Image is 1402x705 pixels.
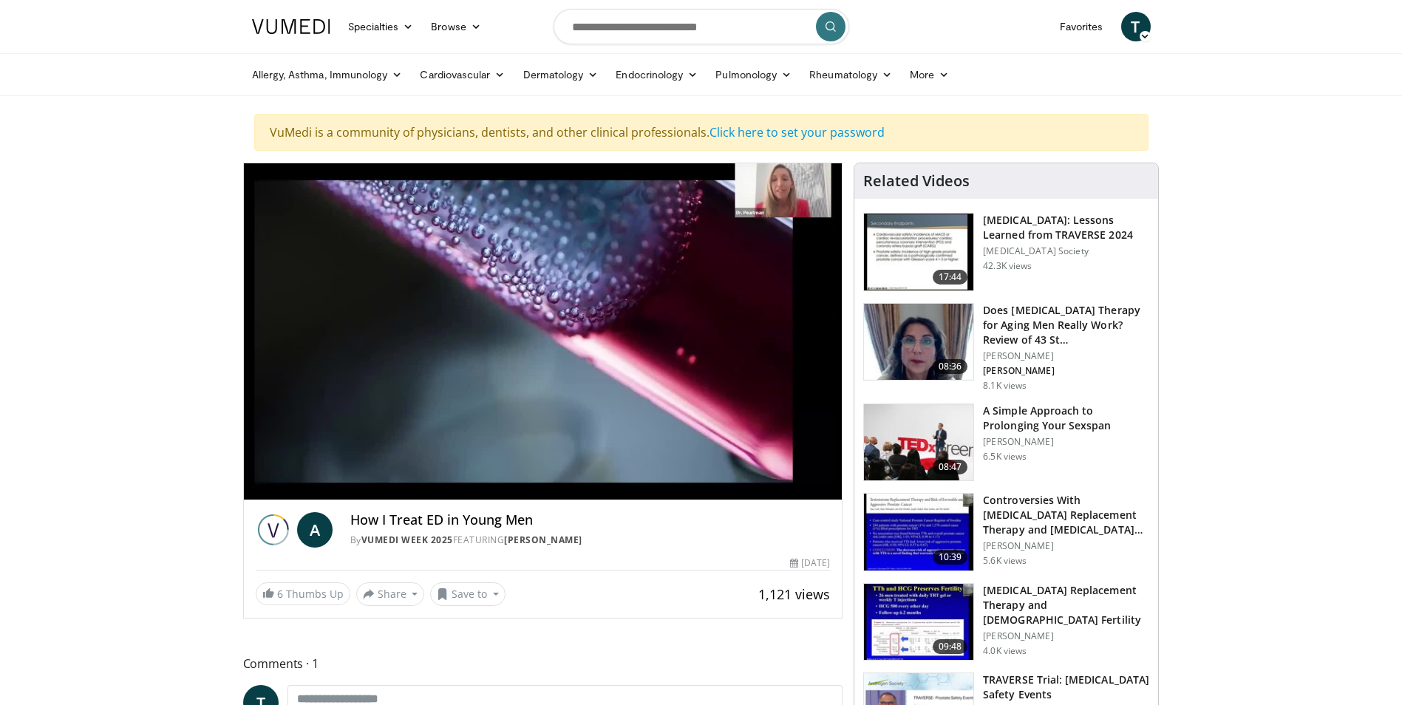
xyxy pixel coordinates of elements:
p: [PERSON_NAME] [983,630,1149,642]
a: Vumedi Week 2025 [361,534,453,546]
a: T [1121,12,1151,41]
span: 10:39 [933,550,968,565]
p: [PERSON_NAME] [983,350,1149,362]
a: Endocrinology [607,60,707,89]
p: [MEDICAL_DATA] Society [983,245,1149,257]
a: Favorites [1051,12,1112,41]
h3: [MEDICAL_DATA] Replacement Therapy and [DEMOGRAPHIC_DATA] Fertility [983,583,1149,627]
a: Specialties [339,12,423,41]
a: 08:47 A Simple Approach to Prolonging Your Sexspan [PERSON_NAME] 6.5K views [863,403,1149,482]
p: 8.1K views [983,380,1027,392]
a: A [297,512,333,548]
p: [PERSON_NAME] [983,365,1149,377]
img: 418933e4-fe1c-4c2e-be56-3ce3ec8efa3b.150x105_q85_crop-smart_upscale.jpg [864,494,973,571]
a: 10:39 Controversies With [MEDICAL_DATA] Replacement Therapy and [MEDICAL_DATA] Can… [PERSON_NAME]... [863,493,1149,571]
a: 09:48 [MEDICAL_DATA] Replacement Therapy and [DEMOGRAPHIC_DATA] Fertility [PERSON_NAME] 4.0K views [863,583,1149,661]
h3: A Simple Approach to Prolonging Your Sexspan [983,403,1149,433]
a: [PERSON_NAME] [504,534,582,546]
span: 1,121 views [758,585,830,603]
span: 09:48 [933,639,968,654]
h4: How I Treat ED in Young Men [350,512,831,528]
a: 6 Thumbs Up [256,582,350,605]
h3: [MEDICAL_DATA]: Lessons Learned from TRAVERSE 2024 [983,213,1149,242]
p: 42.3K views [983,260,1032,272]
span: 6 [277,587,283,601]
input: Search topics, interventions [554,9,849,44]
img: c4bd4661-e278-4c34-863c-57c104f39734.150x105_q85_crop-smart_upscale.jpg [864,404,973,481]
span: 17:44 [933,270,968,285]
a: Browse [422,12,490,41]
img: Vumedi Week 2025 [256,512,291,548]
p: 4.0K views [983,645,1027,657]
h3: Controversies With [MEDICAL_DATA] Replacement Therapy and [MEDICAL_DATA] Can… [983,493,1149,537]
button: Share [356,582,425,606]
a: 17:44 [MEDICAL_DATA]: Lessons Learned from TRAVERSE 2024 [MEDICAL_DATA] Society 42.3K views [863,213,1149,291]
a: More [901,60,958,89]
a: Pulmonology [707,60,800,89]
span: 08:36 [933,359,968,374]
img: VuMedi Logo [252,19,330,34]
div: VuMedi is a community of physicians, dentists, and other clinical professionals. [254,114,1149,151]
div: By FEATURING [350,534,831,547]
span: Comments 1 [243,654,843,673]
h4: Related Videos [863,172,970,190]
video-js: Video Player [244,163,843,500]
div: [DATE] [790,556,830,570]
a: Cardiovascular [411,60,514,89]
span: 08:47 [933,460,968,474]
p: 5.6K views [983,555,1027,567]
p: 6.5K views [983,451,1027,463]
a: Rheumatology [800,60,901,89]
img: 1317c62a-2f0d-4360-bee0-b1bff80fed3c.150x105_q85_crop-smart_upscale.jpg [864,214,973,290]
img: 58e29ddd-d015-4cd9-bf96-f28e303b730c.150x105_q85_crop-smart_upscale.jpg [864,584,973,661]
p: [PERSON_NAME] [983,540,1149,552]
img: 4d4bce34-7cbb-4531-8d0c-5308a71d9d6c.150x105_q85_crop-smart_upscale.jpg [864,304,973,381]
button: Save to [430,582,506,606]
p: [PERSON_NAME] [983,436,1149,448]
a: Click here to set your password [709,124,885,140]
a: Dermatology [514,60,608,89]
a: Allergy, Asthma, Immunology [243,60,412,89]
a: 08:36 Does [MEDICAL_DATA] Therapy for Aging Men Really Work? Review of 43 St… [PERSON_NAME] [PERS... [863,303,1149,392]
h3: TRAVERSE Trial: [MEDICAL_DATA] Safety Events [983,672,1149,702]
h3: Does [MEDICAL_DATA] Therapy for Aging Men Really Work? Review of 43 St… [983,303,1149,347]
